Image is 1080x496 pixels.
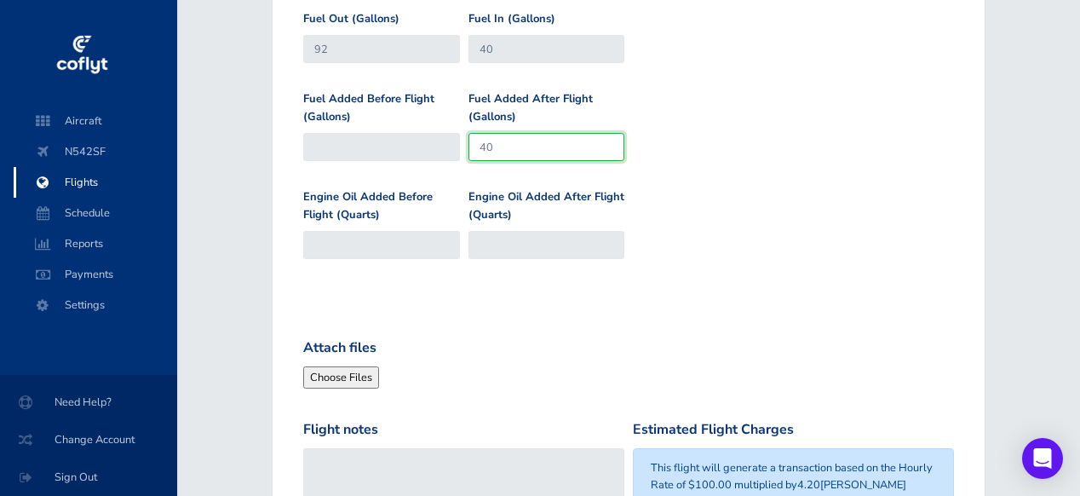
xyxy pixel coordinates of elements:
[303,90,459,126] label: Fuel Added Before Flight (Gallons)
[303,10,399,28] label: Fuel Out (Gallons)
[31,228,160,259] span: Reports
[633,419,794,441] label: Estimated Flight Charges
[54,30,110,81] img: coflyt logo
[31,198,160,228] span: Schedule
[31,167,160,198] span: Flights
[20,462,157,493] span: Sign Out
[31,259,160,290] span: Payments
[468,188,624,224] label: Engine Oil Added After Flight (Quarts)
[31,136,160,167] span: N542SF
[20,424,157,455] span: Change Account
[303,188,459,224] label: Engine Oil Added Before Flight (Quarts)
[303,419,378,441] label: Flight notes
[468,90,624,126] label: Fuel Added After Flight (Gallons)
[31,290,160,320] span: Settings
[303,337,376,360] label: Attach files
[797,477,820,493] span: 4.20
[20,387,157,418] span: Need Help?
[31,106,160,136] span: Aircraft
[1022,438,1063,479] div: Open Intercom Messenger
[468,10,555,28] label: Fuel In (Gallons)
